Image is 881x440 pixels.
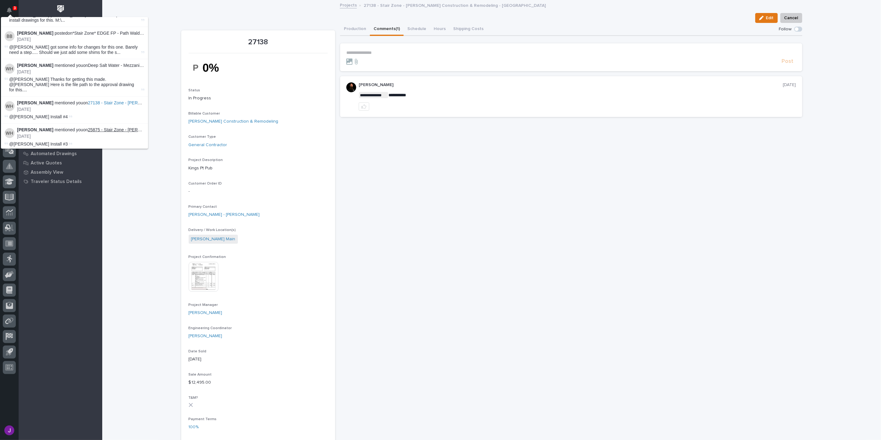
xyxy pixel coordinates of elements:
[189,350,207,353] span: Date Sold
[189,310,222,316] a: [PERSON_NAME]
[780,13,802,23] button: Cancel
[31,179,82,185] p: Traveler Status Details
[55,3,66,15] img: Workspace Logo
[189,95,328,102] p: In Progress
[17,31,53,36] strong: [PERSON_NAME]
[17,69,144,75] p: [DATE]
[88,100,266,105] span: 27138 - Stair Zone - [PERSON_NAME] Construction & Remodeling - [GEOGRAPHIC_DATA]
[17,31,144,36] p: posted on :
[191,236,235,242] a: [PERSON_NAME] Main
[755,13,778,23] button: Edit
[189,188,328,195] p: -
[782,58,794,65] span: Post
[766,15,774,21] span: Edit
[3,4,16,17] button: Notifications
[189,142,227,148] a: General Contractor
[72,31,176,36] a: *Stair Zone* EDGE FP - Path Waldo Yard C - Stair #A
[19,177,102,186] a: Traveler Status Details
[17,63,53,68] strong: [PERSON_NAME]
[31,151,77,157] p: Automated Drawings
[31,170,63,175] p: Assembly View
[189,165,328,172] p: Kings Pt Pub
[364,2,546,8] p: 27138 - Stair Zone - [PERSON_NAME] Construction & Remodeling - [GEOGRAPHIC_DATA]
[189,228,236,232] span: Delivery / Work Location(s)
[189,89,200,92] span: Status
[17,127,53,132] strong: [PERSON_NAME]
[779,58,796,65] button: Post
[19,158,102,168] a: Active Quotes
[17,100,144,106] p: mentioned you on :
[189,211,260,218] a: [PERSON_NAME] - [PERSON_NAME]
[189,303,218,307] span: Project Manager
[3,424,16,437] button: users-avatar
[189,379,328,386] p: $ 12,495.00
[359,102,369,111] button: like this post
[17,37,144,42] p: [DATE]
[189,57,235,78] img: Rwu3kdrMBXm8ovGMIlQA-p0ec6s01DSUixOcxm_nSII
[340,1,357,8] a: Projects
[9,114,68,119] span: @[PERSON_NAME] Install #4
[17,134,144,139] p: [DATE]
[17,63,144,68] p: mentioned you on :
[31,160,62,166] p: Active Quotes
[189,158,223,162] span: Project Description
[19,168,102,177] a: Assembly View
[8,7,16,17] div: Notifications3
[189,38,328,47] p: 27138
[370,23,404,36] button: Comments (1)
[17,107,144,112] p: [DATE]
[189,182,222,185] span: Customer Order ID
[784,14,798,22] span: Cancel
[189,135,216,139] span: Customer Type
[5,128,15,138] img: Wynne Hochstetler
[9,142,68,146] span: @[PERSON_NAME] Install #3
[189,356,328,363] p: [DATE]
[17,127,144,133] p: mentioned you on :
[189,326,232,330] span: Engineering Coordinator
[340,23,370,36] button: Production
[17,100,53,105] strong: [PERSON_NAME]
[19,149,102,158] a: Automated Drawings
[189,112,220,115] span: Billable Customer
[783,82,796,88] p: [DATE]
[359,82,783,88] p: [PERSON_NAME]
[189,424,199,430] a: 100%
[189,118,278,125] a: [PERSON_NAME] Construction & Remodeling
[9,45,140,55] span: @[PERSON_NAME] got some info for changes for this one. Barely need a step..... Should we just add...
[88,63,144,68] a: Deep Salt Water - Mezzanine
[189,373,212,377] span: Sale Amount
[9,77,140,92] span: @[PERSON_NAME] Thanks for getting this made. @[PERSON_NAME] Here is the file path to the approval...
[189,205,217,209] span: Primary Contact
[430,23,449,36] button: Hours
[189,396,198,400] span: T&M?
[5,101,15,111] img: Wynne Hochstetler
[189,333,222,339] a: [PERSON_NAME]
[189,417,217,421] span: Payment Terms
[88,127,278,132] a: 25875 - Stair Zone - [PERSON_NAME] Construction LLC - Straight Stairs - [GEOGRAPHIC_DATA]
[404,23,430,36] button: Schedule
[5,64,15,74] img: Wynne Hochstetler
[449,23,487,36] button: Shipping Costs
[14,6,16,10] p: 3
[189,255,226,259] span: Project Confirmation
[346,82,356,92] img: zmKUmRVDQjmBLfnAs97p
[5,31,15,41] img: Brian Bontrager
[779,27,792,32] p: Follow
